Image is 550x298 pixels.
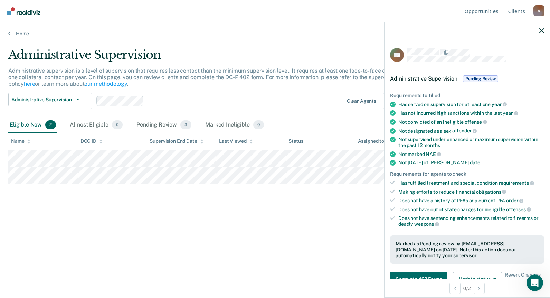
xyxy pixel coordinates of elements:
[476,189,506,195] span: obligations
[398,151,544,157] div: Not marked
[398,180,544,186] div: Has fulfilled treatment and special condition
[390,93,544,99] div: Requirements fulfilled
[288,138,303,144] div: Status
[503,110,518,116] span: year
[7,7,40,15] img: Recidiviz
[506,207,531,212] span: offenses
[414,221,439,227] span: weapons
[11,138,30,144] div: Name
[398,206,544,213] div: Does not have out of state charges for ineligible
[8,67,413,87] p: Administrative supervision is a level of supervision that requires less contact than the minimum ...
[426,151,441,157] span: NAE
[68,118,124,133] div: Almost Eligible
[253,120,264,129] span: 0
[533,5,544,16] div: a
[465,119,487,125] span: offense
[398,215,544,227] div: Does not have sentencing enhancements related to firearms or deadly
[423,142,440,148] span: months
[449,283,461,294] button: Previous Opportunity
[398,197,544,204] div: Does not have a history of PFAs or a current PFA order
[358,138,390,144] div: Assigned to
[463,75,498,82] span: Pending Review
[398,128,544,134] div: Not designated as a sex
[8,48,421,67] div: Administrative Supervision
[80,138,103,144] div: DOC ID
[390,272,447,286] button: Complete 402 Forms
[453,272,502,286] button: Update status
[84,81,127,87] a: our methodology
[533,5,544,16] button: Profile dropdown button
[470,160,480,165] span: date
[11,97,74,103] span: Administrative Supervision
[385,68,550,90] div: Administrative SupervisionPending Review
[390,272,450,286] a: Navigate to form link
[180,120,191,129] span: 3
[396,241,539,258] div: Marked as Pending review by [EMAIL_ADDRESS][DOMAIN_NAME] on [DATE]. Note: this action does not au...
[347,98,376,104] div: Clear agents
[390,171,544,177] div: Requirements for agents to check
[390,75,457,82] span: Administrative Supervision
[204,118,265,133] div: Marked Ineligible
[505,272,541,286] span: Revert Changes
[219,138,253,144] div: Last Viewed
[24,81,35,87] a: here
[150,138,203,144] div: Supervision End Date
[398,101,544,108] div: Has served on supervision for at least one
[8,118,57,133] div: Eligible Now
[385,279,550,297] div: 0 / 2
[398,110,544,116] div: Has not incurred high sanctions within the last
[398,160,544,166] div: Not [DATE] of [PERSON_NAME]
[452,128,477,133] span: offender
[398,119,544,125] div: Not convicted of an ineligible
[499,180,534,186] span: requirements
[492,102,507,107] span: year
[527,274,543,291] iframe: Intercom live chat
[112,120,123,129] span: 0
[135,118,193,133] div: Pending Review
[398,189,544,195] div: Making efforts to reduce financial
[45,120,56,129] span: 2
[8,30,542,37] a: Home
[474,283,485,294] button: Next Opportunity
[398,137,544,148] div: Not supervised under enhanced or maximum supervision within the past 12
